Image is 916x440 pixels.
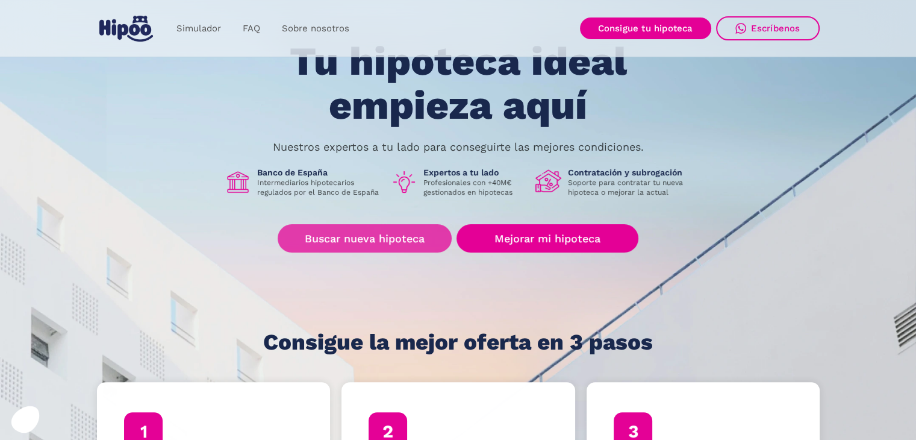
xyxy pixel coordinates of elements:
a: Buscar nueva hipoteca [278,224,452,253]
a: Simulador [166,17,232,40]
p: Soporte para contratar tu nueva hipoteca o mejorar la actual [568,178,692,197]
a: Mejorar mi hipoteca [456,224,638,253]
h1: Contratación y subrogación [568,167,692,178]
p: Intermediarios hipotecarios regulados por el Banco de España [257,178,381,197]
a: home [97,11,156,46]
h1: Banco de España [257,167,381,178]
a: Escríbenos [716,16,820,40]
div: Escríbenos [751,23,800,34]
p: Profesionales con +40M€ gestionados en hipotecas [423,178,526,197]
h1: Consigue la mejor oferta en 3 pasos [263,330,653,354]
p: Nuestros expertos a tu lado para conseguirte las mejores condiciones. [273,142,644,152]
a: FAQ [232,17,271,40]
h1: Tu hipoteca ideal empieza aquí [229,40,686,127]
a: Sobre nosotros [271,17,360,40]
a: Consigue tu hipoteca [580,17,711,39]
h1: Expertos a tu lado [423,167,526,178]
